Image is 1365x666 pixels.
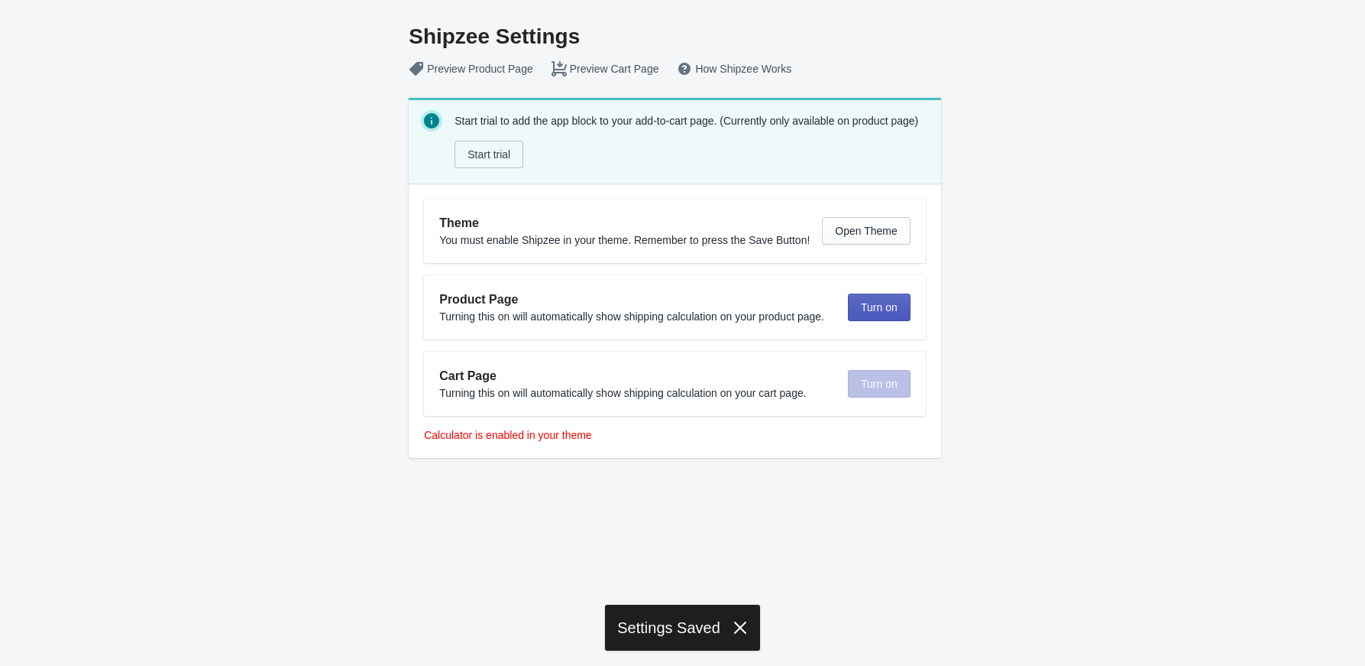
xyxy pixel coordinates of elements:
[467,148,510,161] span: Start trial
[848,294,911,321] button: Turn on
[439,367,836,385] h2: Cart Page
[454,110,929,171] div: Start trial to add the app block to your add-to-cart page. (Currently only available on product p...
[861,301,898,314] span: Turn on
[424,427,926,443] p: Calculator is enabled in your theme
[454,141,523,168] button: Start trial
[439,310,824,323] span: Turning this on will automatically show shipping calculation on your product page.
[634,234,810,246] span: Remember to press the Save Button!
[439,214,810,232] h2: Theme
[439,234,631,246] span: You must enable Shipzee in your theme.
[399,55,542,83] button: Preview Product Page
[439,387,806,399] span: Turning this on will automatically show shipping calculation on your cart page.
[439,291,836,309] h2: Product Page
[822,217,910,245] button: Open Theme
[542,55,668,83] button: Preview Cart Page
[835,225,897,237] span: Open Theme
[409,24,926,49] h1: Shipzee Settings
[668,55,801,83] button: How Shipzee Works
[605,605,760,651] div: Settings Saved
